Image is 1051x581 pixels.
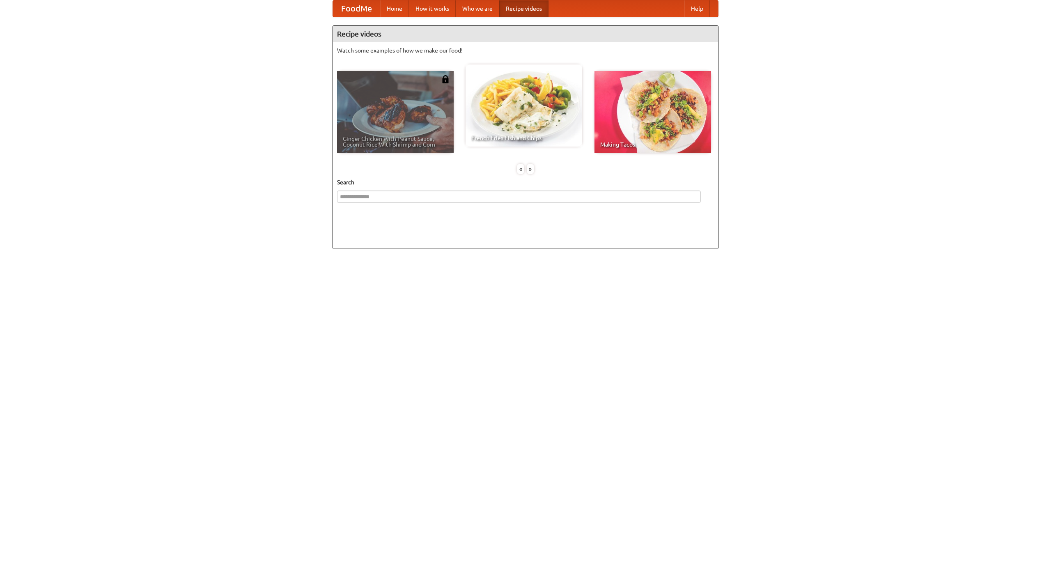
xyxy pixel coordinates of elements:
h4: Recipe videos [333,26,718,42]
a: Who we are [456,0,499,17]
div: « [517,164,524,174]
a: Home [380,0,409,17]
span: French Fries Fish and Chips [471,135,576,141]
a: French Fries Fish and Chips [466,64,582,147]
img: 483408.png [441,75,450,83]
a: Making Tacos [594,71,711,153]
p: Watch some examples of how we make our food! [337,46,714,55]
span: Making Tacos [600,142,705,147]
a: FoodMe [333,0,380,17]
a: How it works [409,0,456,17]
a: Recipe videos [499,0,548,17]
h5: Search [337,178,714,186]
a: Help [684,0,710,17]
div: » [527,164,534,174]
